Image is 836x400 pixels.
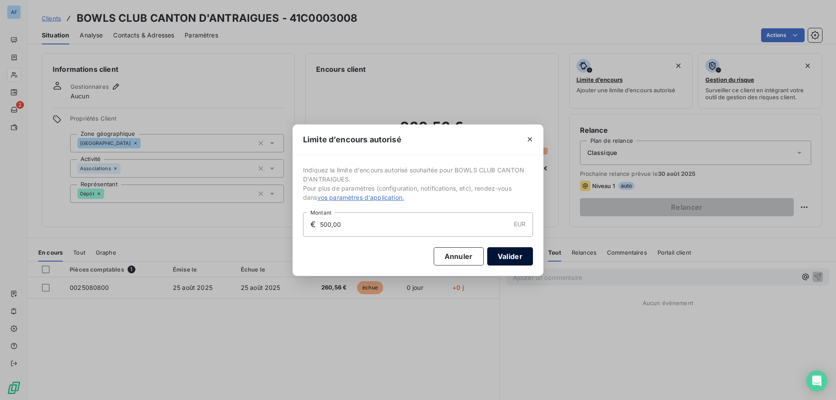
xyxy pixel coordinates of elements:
[303,134,401,145] span: Limite d’encours autorisé
[303,165,533,202] span: Indiquez la limite d'encours autorisé souhaitée pour BOWLS CLUB CANTON D'ANTRAIGUES. Pour plus de...
[317,194,404,201] span: vos paramètres d'application.
[434,247,484,266] button: Annuler
[487,247,533,266] button: Valider
[806,370,827,391] div: Open Intercom Messenger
